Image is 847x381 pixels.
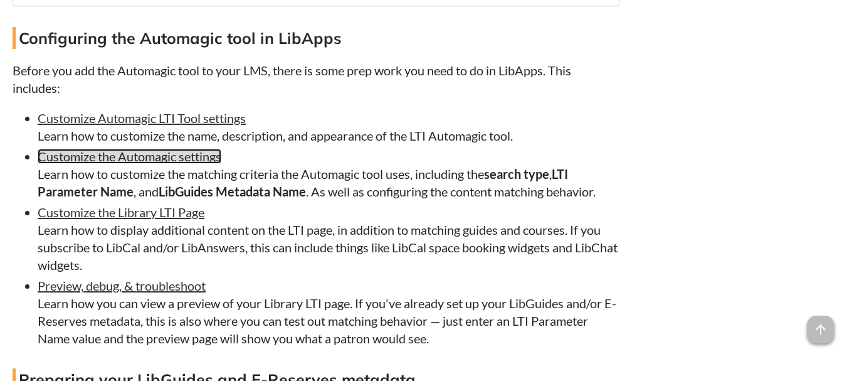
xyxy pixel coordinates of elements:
[13,62,619,97] p: Before you add the Automagic tool to your LMS, there is some prep work you need to do in LibApps....
[38,277,619,347] li: Learn how you can view a preview of your Library LTI page. If you've already set up your LibGuide...
[807,316,834,343] span: arrow_upward
[484,166,549,181] strong: search type
[159,184,306,199] strong: LibGuides Metadata Name
[38,203,619,274] li: Learn how to display additional content on the LTI page, in addition to matching guides and cours...
[38,110,246,126] a: Customize Automagic LTI Tool settings
[13,27,619,49] h4: Configuring the Automagic tool in LibApps
[38,149,221,164] a: Customize the Automagic settings
[38,109,619,144] li: Learn how to customize the name, description, and appearance of the LTI Automagic tool.
[807,317,834,332] a: arrow_upward
[38,205,204,220] a: Customize the Library LTI Page
[38,148,619,200] li: Learn how to customize the matching criteria the Automagic tool uses, including the , , and . As ...
[38,278,206,293] a: Preview, debug, & troubleshoot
